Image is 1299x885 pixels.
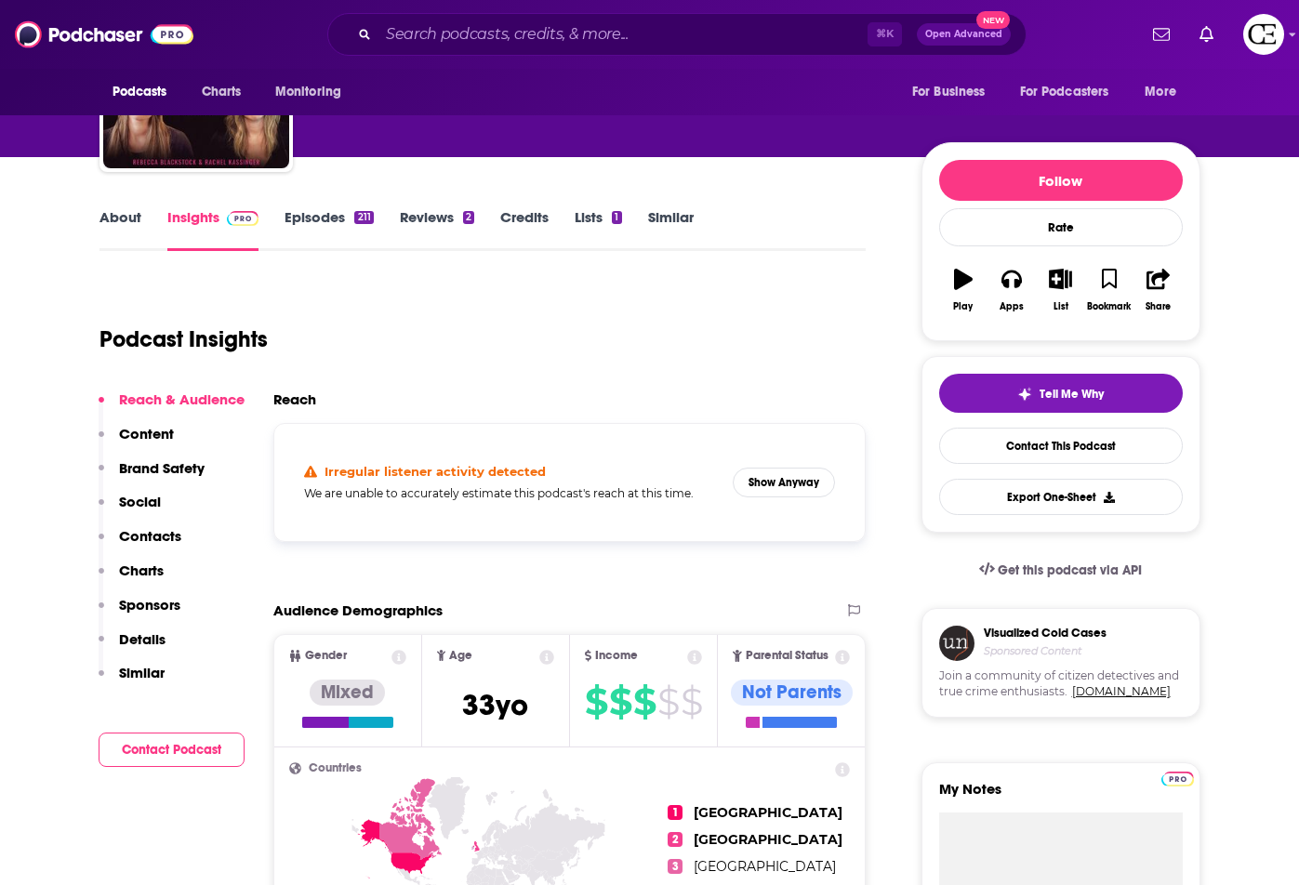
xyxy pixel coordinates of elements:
[648,208,694,251] a: Similar
[694,804,842,821] span: [GEOGRAPHIC_DATA]
[595,650,638,662] span: Income
[119,459,205,477] p: Brand Safety
[575,208,621,251] a: Lists1
[668,832,683,847] span: 2
[1085,257,1133,324] button: Bookmark
[694,831,842,848] span: [GEOGRAPHIC_DATA]
[746,650,828,662] span: Parental Status
[984,626,1107,641] h3: Visualized Cold Cases
[119,390,245,408] p: Reach & Audience
[1040,387,1104,402] span: Tell Me Why
[964,548,1158,593] a: Get this podcast via API
[119,527,181,545] p: Contacts
[1087,301,1131,312] div: Bookmark
[585,687,607,717] span: $
[304,486,719,500] h5: We are unable to accurately estimate this podcast's reach at this time.
[99,630,166,665] button: Details
[99,325,268,353] h1: Podcast Insights
[1243,14,1284,55] button: Show profile menu
[939,160,1183,201] button: Follow
[99,733,245,767] button: Contact Podcast
[1133,257,1182,324] button: Share
[119,630,166,648] p: Details
[99,74,192,110] button: open menu
[99,596,180,630] button: Sponsors
[1161,772,1194,786] img: Podchaser Pro
[167,208,259,251] a: InsightsPodchaser Pro
[305,650,347,662] span: Gender
[939,374,1183,413] button: tell me why sparkleTell Me Why
[681,687,702,717] span: $
[925,30,1002,39] span: Open Advanced
[1243,14,1284,55] img: User Profile
[273,390,316,408] h2: Reach
[1020,79,1109,105] span: For Podcasters
[912,79,986,105] span: For Business
[1132,74,1200,110] button: open menu
[202,79,242,105] span: Charts
[939,668,1183,700] span: Join a community of citizen detectives and true crime enthusiasts.
[939,626,974,661] img: coldCase.18b32719.png
[500,208,549,251] a: Credits
[1036,257,1084,324] button: List
[99,664,165,698] button: Similar
[1000,301,1024,312] div: Apps
[939,479,1183,515] button: Export One-Sheet
[1192,19,1221,50] a: Show notifications dropdown
[15,17,193,52] img: Podchaser - Follow, Share and Rate Podcasts
[378,20,868,49] input: Search podcasts, credits, & more...
[921,608,1200,762] a: Visualized Cold CasesSponsored ContentJoin a community of citizen detectives and true crime enthu...
[262,74,365,110] button: open menu
[99,459,205,494] button: Brand Safety
[119,596,180,614] p: Sponsors
[119,425,174,442] p: Content
[119,561,164,579] p: Charts
[99,527,181,561] button: Contacts
[1072,684,1171,698] a: [DOMAIN_NAME]
[99,390,245,425] button: Reach & Audience
[733,468,835,497] button: Show Anyway
[953,301,973,312] div: Play
[113,79,167,105] span: Podcasts
[668,805,683,820] span: 1
[917,23,1011,46] button: Open AdvancedNew
[99,561,164,596] button: Charts
[190,74,253,110] a: Charts
[309,762,362,774] span: Countries
[463,211,474,224] div: 2
[400,208,474,251] a: Reviews2
[275,79,341,105] span: Monitoring
[1146,19,1177,50] a: Show notifications dropdown
[998,562,1142,578] span: Get this podcast via API
[1243,14,1284,55] span: Logged in as cozyearthaudio
[939,257,988,324] button: Play
[1146,301,1171,312] div: Share
[325,464,546,479] h4: Irregular listener activity detected
[99,425,174,459] button: Content
[285,208,373,251] a: Episodes211
[984,644,1107,657] h4: Sponsored Content
[99,208,141,251] a: About
[899,74,1009,110] button: open menu
[354,211,373,224] div: 211
[612,211,621,224] div: 1
[868,22,902,46] span: ⌘ K
[1008,74,1136,110] button: open menu
[976,11,1010,29] span: New
[119,493,161,510] p: Social
[939,208,1183,246] div: Rate
[1054,301,1068,312] div: List
[310,680,385,706] div: Mixed
[939,428,1183,464] a: Contact This Podcast
[1161,769,1194,786] a: Pro website
[449,650,472,662] span: Age
[668,859,683,874] span: 3
[633,687,656,717] span: $
[657,687,679,717] span: $
[1145,79,1176,105] span: More
[99,493,161,527] button: Social
[227,211,259,226] img: Podchaser Pro
[1017,387,1032,402] img: tell me why sparkle
[609,687,631,717] span: $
